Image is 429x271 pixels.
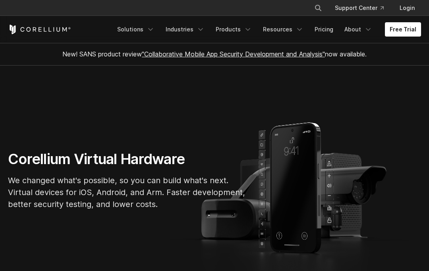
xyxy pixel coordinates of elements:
a: Solutions [112,22,159,37]
a: Login [393,1,421,15]
a: Support Center [329,1,390,15]
a: About [340,22,377,37]
a: Pricing [310,22,338,37]
h1: Corellium Virtual Hardware [8,150,246,168]
div: Navigation Menu [112,22,421,37]
a: Industries [161,22,209,37]
a: "Collaborative Mobile App Security Development and Analysis" [142,50,325,58]
div: Navigation Menu [305,1,421,15]
a: Corellium Home [8,25,71,34]
a: Resources [258,22,308,37]
button: Search [311,1,325,15]
p: We changed what's possible, so you can build what's next. Virtual devices for iOS, Android, and A... [8,174,246,210]
a: Products [211,22,257,37]
a: Free Trial [385,22,421,37]
span: New! SANS product review now available. [62,50,367,58]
